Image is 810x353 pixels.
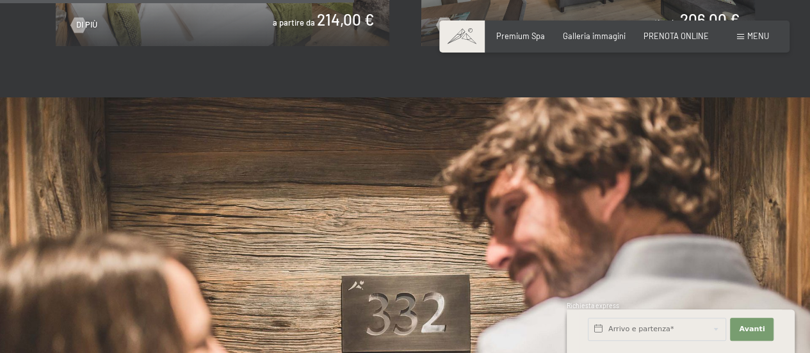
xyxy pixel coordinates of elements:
span: Di più [442,19,463,31]
span: Avanti [739,324,765,334]
a: Galleria immagini [563,31,626,41]
a: Di più [71,19,97,31]
span: Richiesta express [567,302,619,309]
a: PRENOTA ONLINE [644,31,709,41]
button: Avanti [730,318,774,341]
a: Premium Spa [496,31,545,41]
a: Di più [437,19,463,31]
span: Menu [747,31,769,41]
span: Di più [76,19,97,31]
